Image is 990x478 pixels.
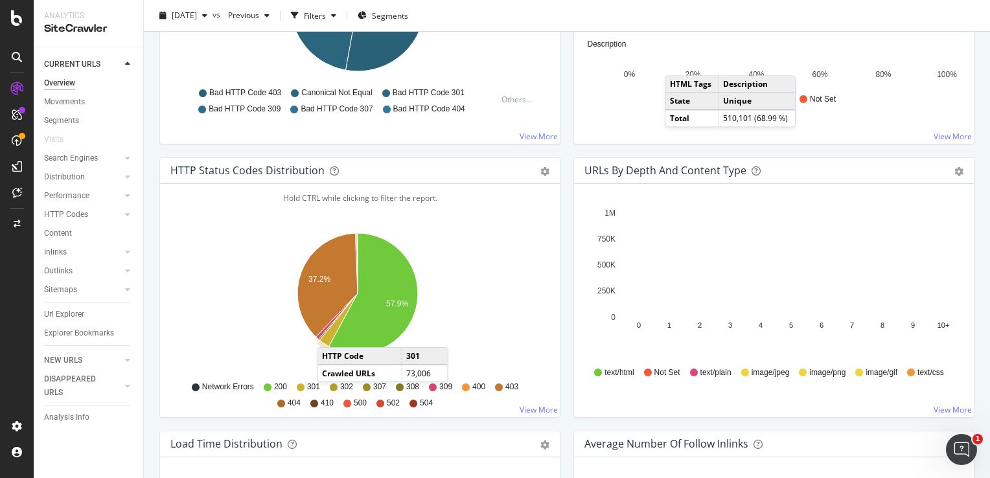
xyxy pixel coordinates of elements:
[881,321,884,329] text: 8
[44,227,134,240] a: Content
[44,152,98,165] div: Search Engines
[304,10,326,21] div: Filters
[810,94,836,105] span: Not Set
[665,93,718,110] td: State
[718,93,795,110] td: Unique
[402,348,447,365] td: 301
[387,398,400,409] span: 502
[44,208,88,222] div: HTTP Codes
[917,367,944,378] span: text/css
[934,131,972,142] a: View More
[748,70,764,79] text: 40%
[170,225,545,376] svg: A chart.
[154,5,213,26] button: [DATE]
[685,70,700,79] text: 20%
[44,308,134,321] a: Url Explorer
[301,104,373,115] span: Bad HTTP Code 307
[308,275,330,284] text: 37.2%
[44,76,134,90] a: Overview
[611,313,616,322] text: 0
[406,381,419,393] span: 308
[44,208,121,222] a: HTTP Codes
[934,404,972,415] a: View More
[866,367,897,378] span: image/gif
[44,189,89,203] div: Performance
[44,372,121,400] a: DISAPPEARED URLS
[44,133,76,146] a: Visits
[44,114,134,128] a: Segments
[44,227,72,240] div: Content
[340,381,353,393] span: 302
[698,321,702,329] text: 2
[752,367,790,378] span: image/jpeg
[44,95,134,109] a: Movements
[44,283,77,297] div: Sitemaps
[170,437,282,450] div: Load Time Distribution
[170,164,325,177] div: HTTP Status Codes Distribution
[911,321,915,329] text: 9
[597,234,616,244] text: 750K
[317,348,402,365] td: HTTP Code
[584,164,746,177] div: URLs by Depth and Content Type
[223,10,259,21] span: Previous
[946,434,977,465] iframe: Intercom live chat
[44,372,109,400] div: DISAPPEARED URLS
[44,245,121,259] a: Inlinks
[597,286,616,295] text: 250K
[386,299,408,308] text: 57.9%
[44,354,121,367] a: NEW URLS
[307,381,320,393] span: 301
[624,70,636,79] text: 0%
[44,411,134,424] a: Analysis Info
[604,367,634,378] span: text/html
[44,152,121,165] a: Search Engines
[938,321,950,329] text: 10+
[172,10,197,21] span: 2025 Sep. 23rd
[637,321,641,329] text: 0
[393,87,465,98] span: Bad HTTP Code 301
[820,321,823,329] text: 6
[472,381,485,393] span: 400
[44,308,84,321] div: Url Explorer
[875,70,891,79] text: 80%
[718,110,795,127] td: 510,101 (68.99 %)
[274,381,287,393] span: 200
[213,8,223,19] span: vs
[44,58,121,71] a: CURRENT URLS
[759,321,763,329] text: 4
[44,326,134,340] a: Explorer Bookmarks
[973,434,983,444] span: 1
[937,70,957,79] text: 100%
[288,398,301,409] span: 404
[587,40,626,49] text: Description
[420,398,433,409] span: 504
[540,167,549,176] div: gear
[44,264,73,278] div: Outlinks
[354,398,367,409] span: 500
[809,367,846,378] span: image/png
[44,189,121,203] a: Performance
[352,5,413,26] button: Segments
[654,367,680,378] span: Not Set
[604,209,616,218] text: 1M
[584,437,748,450] div: Average Number of Follow Inlinks
[700,367,731,378] span: text/plain
[812,70,827,79] text: 60%
[44,170,85,184] div: Distribution
[584,205,959,355] div: A chart.
[44,58,100,71] div: CURRENT URLS
[372,10,408,21] span: Segments
[44,76,75,90] div: Overview
[44,245,67,259] div: Inlinks
[402,365,447,381] td: 73,006
[321,398,334,409] span: 410
[286,5,341,26] button: Filters
[597,260,616,269] text: 500K
[540,440,549,450] div: gear
[665,76,718,93] td: HTML Tags
[44,326,114,340] div: Explorer Bookmarks
[439,381,452,393] span: 309
[44,411,89,424] div: Analysis Info
[209,87,281,98] span: Bad HTTP Code 403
